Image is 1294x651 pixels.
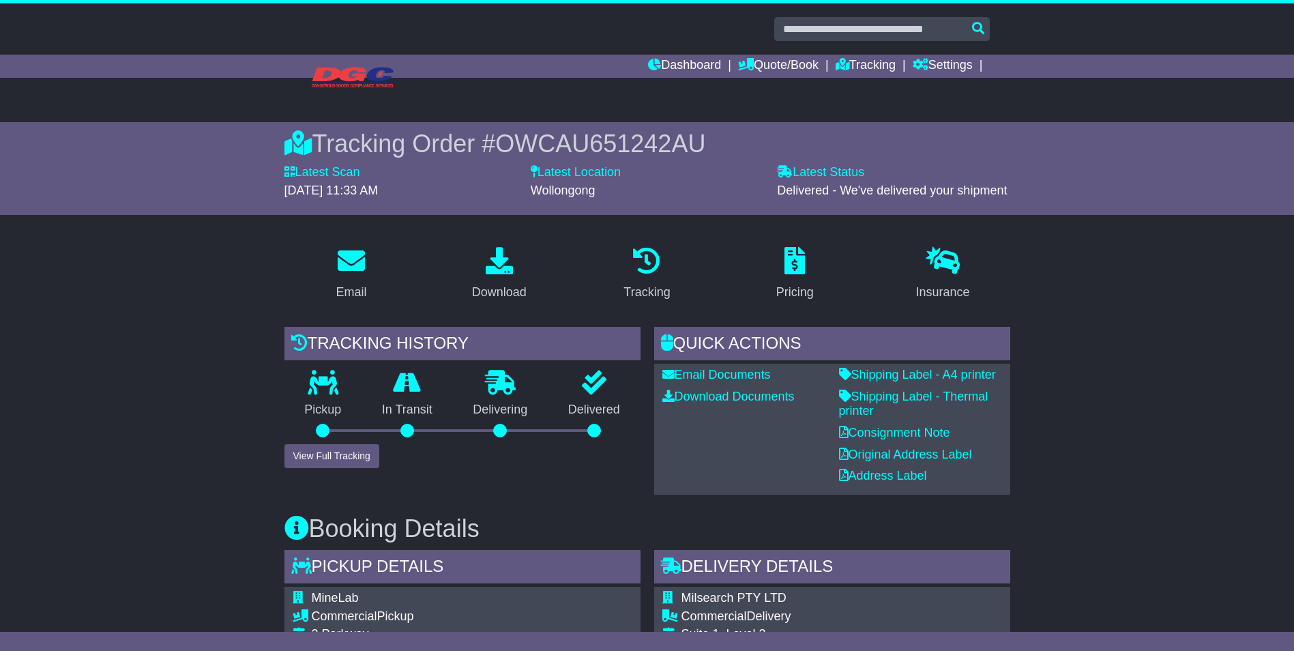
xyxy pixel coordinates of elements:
[777,165,864,180] label: Latest Status
[284,327,641,364] div: Tracking history
[284,444,379,468] button: View Full Tracking
[916,283,970,302] div: Insurance
[453,403,548,418] p: Delivering
[776,283,814,302] div: Pricing
[907,242,979,306] a: Insurance
[548,403,641,418] p: Delivered
[615,242,679,306] a: Tracking
[777,184,1007,197] span: Delivered - We've delivered your shipment
[839,448,972,461] a: Original Address Label
[681,627,944,642] div: Suite 1, Level 2
[839,426,950,439] a: Consignment Note
[327,242,375,306] a: Email
[495,130,705,158] span: OWCAU651242AU
[312,609,546,624] div: Pickup
[284,184,379,197] span: [DATE] 11:33 AM
[284,515,1010,542] h3: Booking Details
[836,55,896,78] a: Tracking
[681,591,786,605] span: Milsearch PTY LTD
[839,390,988,418] a: Shipping Label - Thermal printer
[662,390,795,403] a: Download Documents
[284,165,360,180] label: Latest Scan
[463,242,535,306] a: Download
[767,242,823,306] a: Pricing
[839,469,927,482] a: Address Label
[654,327,1010,364] div: Quick Actions
[336,283,366,302] div: Email
[681,609,747,623] span: Commercial
[472,283,527,302] div: Download
[284,129,1010,158] div: Tracking Order #
[284,403,362,418] p: Pickup
[312,591,359,605] span: MineLab
[312,627,546,642] div: 2 Parkway
[312,609,377,623] span: Commercial
[284,550,641,587] div: Pickup Details
[913,55,973,78] a: Settings
[738,55,819,78] a: Quote/Book
[623,283,670,302] div: Tracking
[839,368,996,381] a: Shipping Label - A4 printer
[531,184,595,197] span: Wollongong
[648,55,721,78] a: Dashboard
[362,403,453,418] p: In Transit
[681,609,944,624] div: Delivery
[662,368,771,381] a: Email Documents
[654,550,1010,587] div: Delivery Details
[531,165,621,180] label: Latest Location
